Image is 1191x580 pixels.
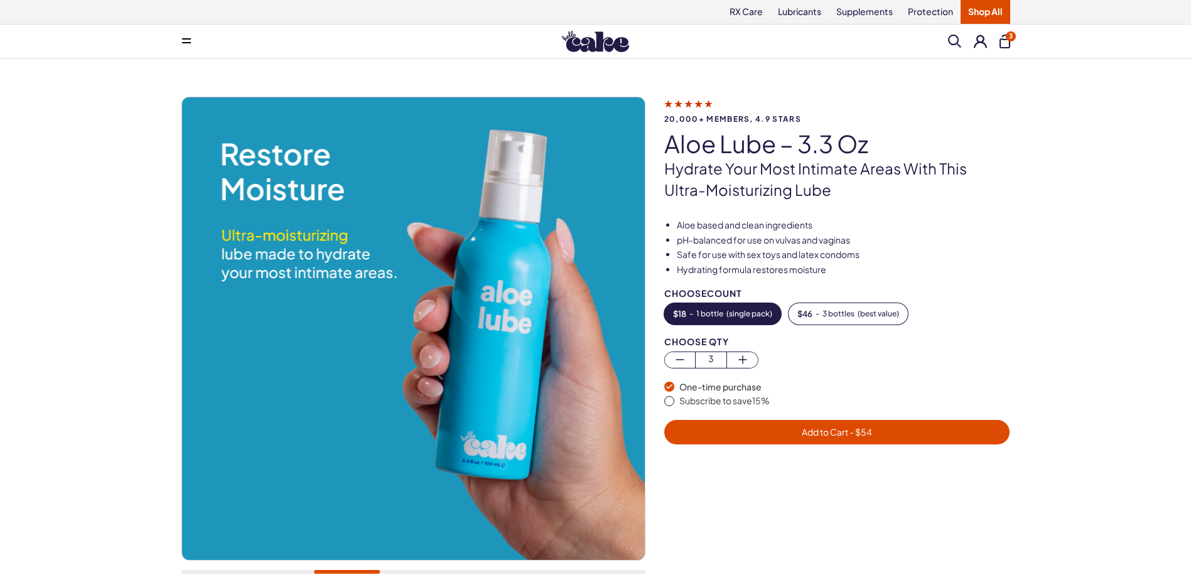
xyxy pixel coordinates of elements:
[181,97,644,560] img: Aloe Lube – 3.3 oz
[1000,35,1010,48] button: 3
[664,158,1010,200] p: Hydrate your most intimate areas with this ultra-moisturizing lube
[802,426,872,438] span: Add to Cart
[797,309,812,318] span: $ 46
[726,309,772,318] span: ( single pack )
[696,309,723,318] span: 1 bottle
[679,395,1010,407] div: Subscribe to save 15 %
[664,98,1010,123] a: 20,000+ members, 4.9 stars
[677,219,1010,232] li: Aloe based and clean ingredients
[664,337,1010,346] div: Choose Qty
[664,131,1010,157] h1: Aloe Lube – 3.3 oz
[822,309,854,318] span: 3 bottles
[562,31,629,52] img: Hello Cake
[664,303,781,325] button: -
[677,264,1010,276] li: Hydrating formula restores moisture
[696,352,726,367] span: 3
[789,303,908,325] button: -
[664,289,1010,298] div: Choose Count
[848,426,872,438] span: - $ 54
[645,97,1107,560] img: Aloe Lube – 3.3 oz
[673,309,686,318] span: $ 18
[679,381,1010,394] div: One-time purchase
[664,420,1010,444] button: Add to Cart - $54
[1006,31,1016,41] span: 3
[664,115,1010,123] span: 20,000+ members, 4.9 stars
[858,309,899,318] span: ( best value )
[677,249,1010,261] li: Safe for use with sex toys and latex condoms
[677,234,1010,247] li: pH-balanced for use on vulvas and vaginas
